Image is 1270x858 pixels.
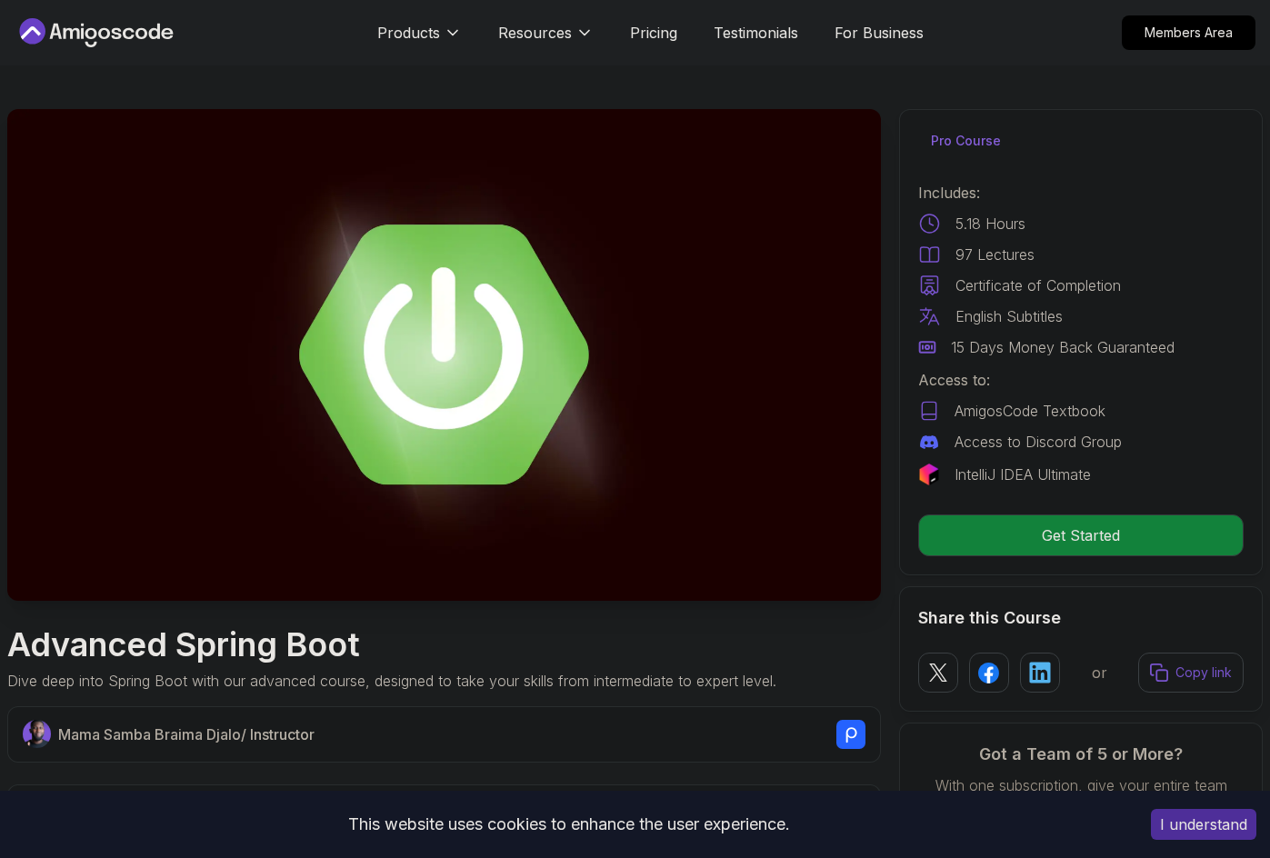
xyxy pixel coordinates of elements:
[58,723,315,745] p: Mama Samba Braima Djalo /
[918,369,1244,391] p: Access to:
[955,400,1105,422] p: AmigosCode Textbook
[918,182,1244,204] p: Includes:
[918,742,1244,767] h3: Got a Team of 5 or More?
[918,774,1244,818] p: With one subscription, give your entire team access to all courses and features.
[250,725,315,743] span: Instructor
[955,305,1063,327] p: English Subtitles
[377,22,462,58] button: Products
[7,670,776,692] p: Dive deep into Spring Boot with our advanced course, designed to take your skills from intermedia...
[1138,653,1244,693] button: Copy link
[955,464,1091,485] p: IntelliJ IDEA Ultimate
[1122,15,1255,50] a: Members Area
[955,213,1025,234] p: 5.18 Hours
[951,336,1175,358] p: 15 Days Money Back Guaranteed
[630,22,677,44] a: Pricing
[7,109,881,601] img: advanced-spring-boot_thumbnail
[919,515,1243,555] p: Get Started
[918,605,1244,631] h2: Share this Course
[377,22,440,44] p: Products
[918,464,940,485] img: jetbrains logo
[498,22,594,58] button: Resources
[955,274,1121,296] p: Certificate of Completion
[955,431,1122,453] p: Access to Discord Group
[14,804,1124,844] div: This website uses cookies to enhance the user experience.
[7,626,776,663] h1: Advanced Spring Boot
[955,244,1035,265] p: 97 Lectures
[714,22,798,44] a: Testimonials
[498,22,572,44] p: Resources
[23,720,51,748] img: Nelson Djalo
[1151,809,1256,840] button: Accept cookies
[1092,662,1107,683] p: or
[918,514,1244,556] button: Get Started
[1175,663,1232,682] p: Copy link
[920,130,1012,152] p: Pro Course
[1123,16,1255,49] p: Members Area
[835,22,924,44] a: For Business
